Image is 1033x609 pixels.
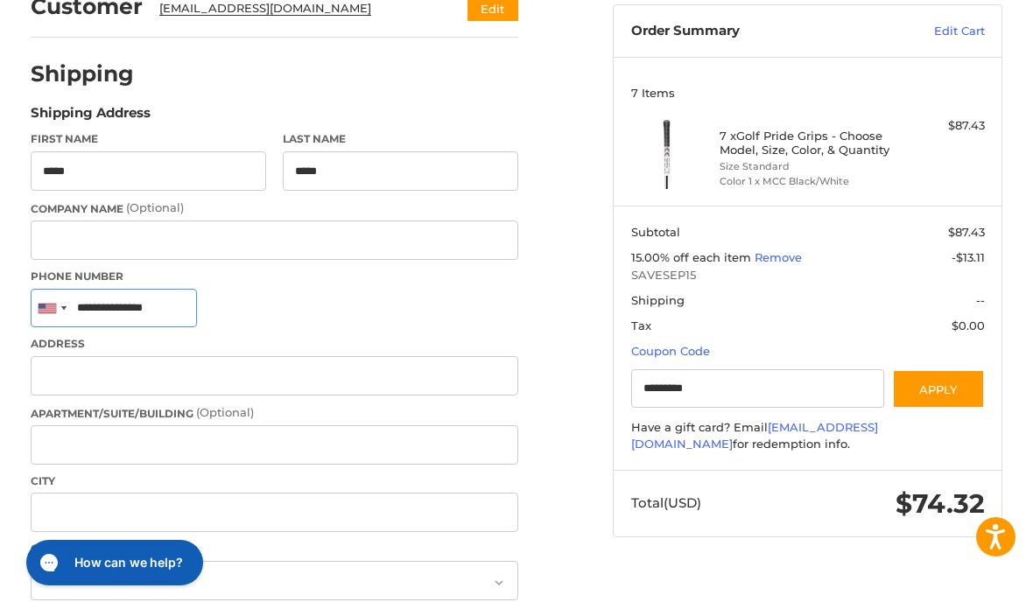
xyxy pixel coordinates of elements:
small: (Optional) [126,200,184,214]
span: SAVESEP15 [631,267,985,284]
label: First Name [31,131,266,147]
span: $87.43 [948,225,985,239]
a: Edit Cart [872,23,985,40]
small: (Optional) [196,405,254,419]
label: Country [31,541,519,556]
label: Address [31,336,519,352]
span: Subtotal [631,225,680,239]
div: $87.43 [896,117,985,135]
a: Coupon Code [631,344,710,358]
li: Size Standard [720,159,892,174]
span: Tax [631,318,651,332]
h4: 7 x Golf Pride Grips - Choose Model, Size, Color, & Quantity [720,129,892,157]
label: Company Name [31,199,519,217]
div: Have a gift card? Email for redemption info. [631,419,985,453]
div: United States: +1 [32,290,72,327]
button: Apply [892,369,985,409]
span: Shipping [631,293,685,307]
legend: Shipping Address [31,103,151,131]
span: $0.00 [952,318,985,332]
li: Color 1 x MCC Black/White [720,174,892,189]
h3: 7 Items [631,86,985,100]
a: Remove [755,250,802,264]
span: 15.00% off each item [631,250,755,264]
h2: Shipping [31,60,134,87]
h3: Order Summary [631,23,873,40]
span: -$13.11 [952,250,985,264]
span: Total (USD) [631,494,701,511]
iframe: Gorgias live chat messenger [18,534,208,591]
label: City [31,473,519,489]
label: Phone Number [31,269,519,284]
span: -- [976,293,985,307]
input: Gift Certificate or Coupon Code [631,369,884,409]
label: Apartment/Suite/Building [31,404,519,422]
label: Last Name [283,131,518,147]
span: $74.32 [896,487,985,520]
